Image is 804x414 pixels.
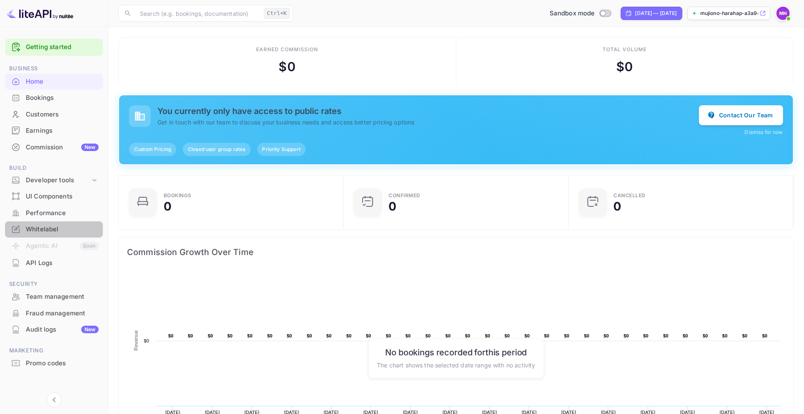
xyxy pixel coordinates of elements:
[5,107,103,123] div: Customers
[26,126,99,136] div: Earnings
[247,333,253,338] text: $0
[26,110,99,119] div: Customers
[26,176,90,185] div: Developer tools
[157,106,699,116] h5: You currently only have access to public rates
[26,93,99,103] div: Bookings
[5,305,103,322] div: Fraud management
[377,348,535,358] h6: No bookings recorded for this period
[663,333,669,338] text: $0
[279,57,296,76] div: $ 0
[26,359,99,368] div: Promo codes
[346,333,352,338] text: $0
[307,333,312,338] text: $0
[264,8,290,19] div: Ctrl+K
[5,322,103,337] a: Audit logsNew
[643,333,649,338] text: $0
[26,292,99,302] div: Team management
[777,7,790,20] img: Mujiono Harahap
[208,333,213,338] text: $0
[426,333,431,338] text: $0
[703,333,708,338] text: $0
[5,355,103,372] div: Promo codes
[683,333,688,338] text: $0
[5,205,103,221] a: Performance
[26,42,99,52] a: Getting started
[5,188,103,204] a: UI Components
[26,208,99,218] div: Performance
[164,201,172,212] div: 0
[5,289,103,304] a: Team management
[267,333,273,338] text: $0
[5,90,103,105] a: Bookings
[5,74,103,90] div: Home
[5,90,103,106] div: Bookings
[5,188,103,205] div: UI Components
[5,139,103,156] div: CommissionNew
[26,309,99,318] div: Fraud management
[168,333,174,338] text: $0
[699,105,783,125] button: Contact Our Team
[616,57,633,76] div: $ 0
[366,333,371,338] text: $0
[5,355,103,371] a: Promo codes
[602,46,647,53] div: Total volume
[257,146,306,153] span: Priority Support
[5,123,103,139] div: Earnings
[26,143,99,152] div: Commission
[5,123,103,138] a: Earnings
[5,221,103,237] a: Whitelabel
[564,333,570,338] text: $0
[614,193,646,198] div: CANCELLED
[188,333,193,338] text: $0
[544,333,550,338] text: $0
[157,118,699,126] p: Get in touch with our team to discuss your business needs and access better pricing options
[388,201,396,212] div: 0
[183,146,250,153] span: Closed user group rates
[722,333,728,338] text: $0
[7,7,73,20] img: LiteAPI logo
[584,333,590,338] text: $0
[742,333,748,338] text: $0
[129,146,176,153] span: Custom Pricing
[26,258,99,268] div: API Logs
[388,193,421,198] div: Confirmed
[377,361,535,370] p: The chart shows the selected date range with no activity
[227,333,233,338] text: $0
[624,333,629,338] text: $0
[26,225,99,234] div: Whitelabel
[5,173,103,188] div: Developer tools
[485,333,490,338] text: $0
[5,255,103,270] a: API Logs
[5,164,103,173] span: Build
[144,338,149,343] text: $0
[26,192,99,201] div: UI Components
[465,333,470,338] text: $0
[326,333,332,338] text: $0
[256,46,318,53] div: Earned commission
[762,333,768,338] text: $0
[525,333,530,338] text: $0
[81,144,99,151] div: New
[5,305,103,321] a: Fraud management
[5,221,103,238] div: Whitelabel
[26,325,99,335] div: Audit logs
[446,333,451,338] text: $0
[135,5,261,22] input: Search (e.g. bookings, documentation)
[5,74,103,89] a: Home
[5,64,103,73] span: Business
[81,326,99,333] div: New
[604,333,609,338] text: $0
[5,346,103,355] span: Marketing
[47,392,62,407] button: Collapse navigation
[5,139,103,155] a: CommissionNew
[614,201,622,212] div: 0
[635,10,677,17] div: [DATE] — [DATE]
[406,333,411,338] text: $0
[287,333,292,338] text: $0
[386,333,391,338] text: $0
[5,289,103,305] div: Team management
[127,245,785,259] span: Commission Growth Over Time
[505,333,510,338] text: $0
[5,39,103,56] div: Getting started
